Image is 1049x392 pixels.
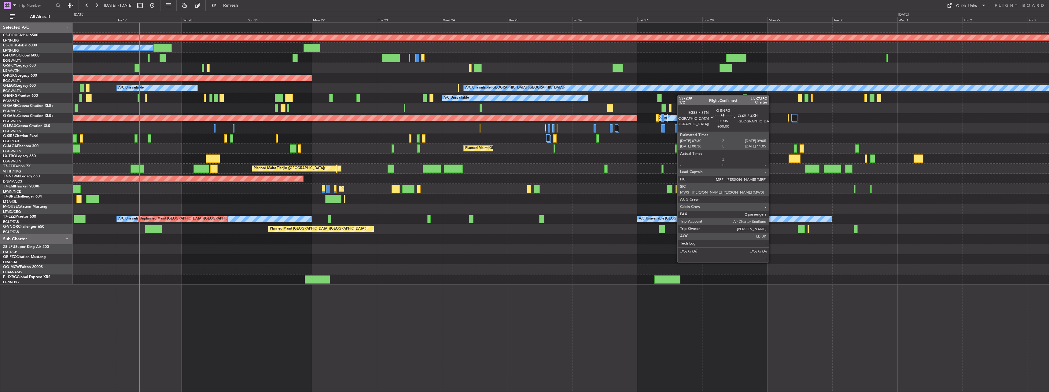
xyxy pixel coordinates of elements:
button: All Aircraft [7,12,66,22]
a: G-ENRGPraetor 600 [3,94,38,98]
div: A/C Unavailable [GEOGRAPHIC_DATA] ([GEOGRAPHIC_DATA]) [639,214,738,223]
a: T7-BREChallenger 604 [3,195,42,198]
a: FACT/CPT [3,250,19,254]
div: Planned Maint [GEOGRAPHIC_DATA] [340,184,399,193]
div: Sun 28 [702,17,767,22]
span: G-JAGA [3,144,17,148]
a: OE-FZCCitation Mustang [3,255,46,259]
a: EGGW/LTN [3,89,21,93]
div: Mon 29 [767,17,833,22]
a: G-GARECessna Citation XLS+ [3,104,53,108]
a: EGNR/CEG [3,109,21,113]
div: A/C Unavailable [GEOGRAPHIC_DATA] ([GEOGRAPHIC_DATA]) [118,214,218,223]
a: LX-TROLegacy 650 [3,154,36,158]
a: T7-FFIFalcon 7X [3,165,31,168]
span: G-ENRG [3,94,17,98]
a: G-GAALCessna Citation XLS+ [3,114,53,118]
span: T7-FFI [3,165,14,168]
div: Sat 27 [637,17,702,22]
span: Refresh [218,3,244,8]
span: LX-TRO [3,154,16,158]
a: G-KGKGLegacy 600 [3,74,37,78]
a: G-VNORChallenger 650 [3,225,44,229]
div: Planned Maint Tianjin ([GEOGRAPHIC_DATA]) [254,164,325,173]
a: OO-MCWFalcon 2000S [3,265,43,269]
a: EGGW/LTN [3,159,21,164]
span: F-HXRG [3,275,17,279]
a: LTBA/ISL [3,199,17,204]
a: CS-JHHGlobal 6000 [3,44,37,47]
a: EGLF/FAB [3,220,19,224]
a: M-OUSECitation Mustang [3,205,47,209]
span: G-GARE [3,104,17,108]
span: CS-JHH [3,44,16,47]
div: Thu 25 [507,17,572,22]
a: F-HXRGGlobal Express XRS [3,275,50,279]
a: LFPB/LBG [3,48,19,53]
div: A/C Unavailable [GEOGRAPHIC_DATA] ([GEOGRAPHIC_DATA]) [465,83,565,93]
a: CS-DOUGlobal 6500 [3,34,38,37]
a: G-SIRSCitation Excel [3,134,38,138]
div: Thu 18 [52,17,117,22]
a: LFPB/LBG [3,280,19,285]
div: A/C Unavailable [118,83,144,93]
span: G-SIRS [3,134,15,138]
a: LFPB/LBG [3,38,19,43]
a: LFMN/NCE [3,189,21,194]
a: ZS-LFUSuper King Air 200 [3,245,49,249]
div: A/C Unavailable [444,93,469,103]
div: Sun 21 [247,17,312,22]
span: G-VNOR [3,225,18,229]
div: Wed 24 [442,17,507,22]
span: T7-N1960 [3,175,20,178]
div: Fri 26 [572,17,637,22]
span: T7-BRE [3,195,16,198]
a: EGGW/LTN [3,58,21,63]
div: Unplanned Maint [GEOGRAPHIC_DATA] ([GEOGRAPHIC_DATA]) [140,214,240,223]
a: T7-N1960Legacy 650 [3,175,40,178]
a: LGAV/ATH [3,68,20,73]
span: G-FOMO [3,54,19,57]
div: Thu 2 [963,17,1028,22]
div: [DATE] [898,12,909,17]
a: G-JAGAPhenom 300 [3,144,39,148]
span: G-SPCY [3,64,16,67]
a: T7-EMIHawker 900XP [3,185,40,188]
div: Quick Links [956,3,977,9]
a: G-LEGCLegacy 600 [3,84,36,88]
a: T7-LZZIPraetor 600 [3,215,36,219]
span: T7-EMI [3,185,15,188]
span: All Aircraft [16,15,64,19]
span: G-LEGC [3,84,16,88]
div: Tue 23 [377,17,442,22]
a: EGGW/LTN [3,78,21,83]
div: Fri 19 [117,17,182,22]
a: EGGW/LTN [3,119,21,123]
a: LFMD/CEQ [3,209,21,214]
span: G-KGKG [3,74,17,78]
a: G-SPCYLegacy 650 [3,64,36,67]
span: CS-DOU [3,34,17,37]
a: EGSS/STN [3,99,19,103]
div: [DATE] [74,12,84,17]
a: G-FOMOGlobal 6000 [3,54,39,57]
div: Sat 20 [182,17,247,22]
a: EGGW/LTN [3,129,21,133]
a: EHAM/AMS [3,270,22,274]
span: G-LEAX [3,124,16,128]
a: EGGW/LTN [3,149,21,154]
span: T7-LZZI [3,215,16,219]
div: Planned Maint [GEOGRAPHIC_DATA] ([GEOGRAPHIC_DATA]) [270,224,366,234]
a: EGLF/FAB [3,139,19,143]
a: G-LEAXCessna Citation XLS [3,124,50,128]
span: M-OUSE [3,205,18,209]
a: VHHH/HKG [3,169,21,174]
button: Quick Links [944,1,989,10]
div: Tue 30 [832,17,897,22]
a: DNMM/LOS [3,179,22,184]
span: OE-FZC [3,255,16,259]
button: Refresh [209,1,245,10]
div: Wed 1 [897,17,963,22]
a: LIRA/CIA [3,260,17,264]
span: G-GAAL [3,114,17,118]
